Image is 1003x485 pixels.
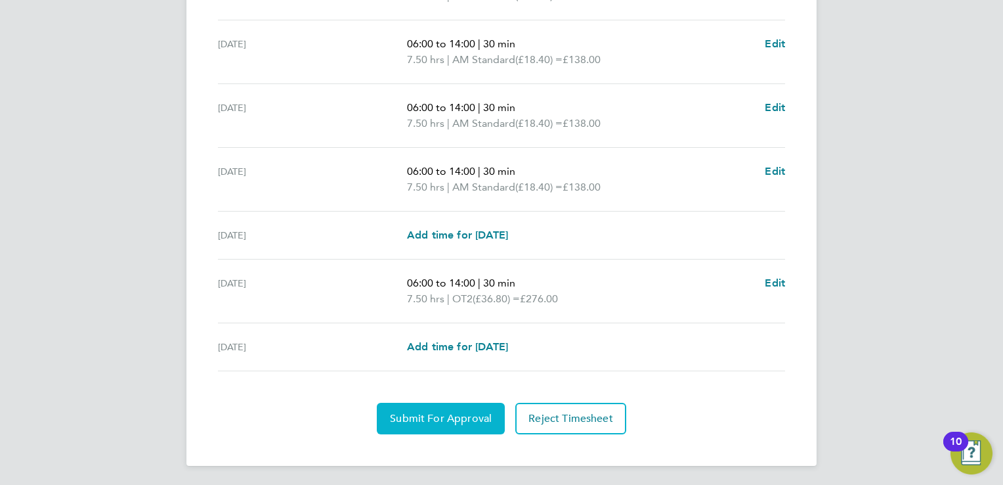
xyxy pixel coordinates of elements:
[407,340,508,353] span: Add time for [DATE]
[563,53,601,66] span: £138.00
[407,181,444,193] span: 7.50 hrs
[765,37,785,50] span: Edit
[407,117,444,129] span: 7.50 hrs
[950,432,992,474] button: Open Resource Center, 10 new notifications
[515,117,563,129] span: (£18.40) =
[447,117,450,129] span: |
[407,227,508,243] a: Add time for [DATE]
[563,181,601,193] span: £138.00
[377,403,505,434] button: Submit For Approval
[407,229,508,241] span: Add time for [DATE]
[447,181,450,193] span: |
[563,117,601,129] span: £138.00
[765,36,785,52] a: Edit
[478,37,480,50] span: |
[483,37,515,50] span: 30 min
[447,53,450,66] span: |
[452,291,473,307] span: OT2
[407,339,508,355] a: Add time for [DATE]
[950,442,962,459] div: 10
[407,101,475,114] span: 06:00 to 14:00
[520,292,558,305] span: £276.00
[452,179,515,195] span: AM Standard
[447,292,450,305] span: |
[218,36,407,68] div: [DATE]
[218,339,407,355] div: [DATE]
[407,53,444,66] span: 7.50 hrs
[473,292,520,305] span: (£36.80) =
[765,277,785,289] span: Edit
[478,101,480,114] span: |
[218,100,407,131] div: [DATE]
[407,165,475,177] span: 06:00 to 14:00
[765,101,785,114] span: Edit
[218,164,407,195] div: [DATE]
[528,412,613,425] span: Reject Timesheet
[515,53,563,66] span: (£18.40) =
[390,412,492,425] span: Submit For Approval
[218,275,407,307] div: [DATE]
[478,165,480,177] span: |
[407,277,475,289] span: 06:00 to 14:00
[218,227,407,243] div: [DATE]
[765,164,785,179] a: Edit
[483,277,515,289] span: 30 min
[483,101,515,114] span: 30 min
[478,277,480,289] span: |
[765,100,785,116] a: Edit
[765,275,785,291] a: Edit
[483,165,515,177] span: 30 min
[765,165,785,177] span: Edit
[452,52,515,68] span: AM Standard
[407,37,475,50] span: 06:00 to 14:00
[515,181,563,193] span: (£18.40) =
[452,116,515,131] span: AM Standard
[515,403,626,434] button: Reject Timesheet
[407,292,444,305] span: 7.50 hrs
